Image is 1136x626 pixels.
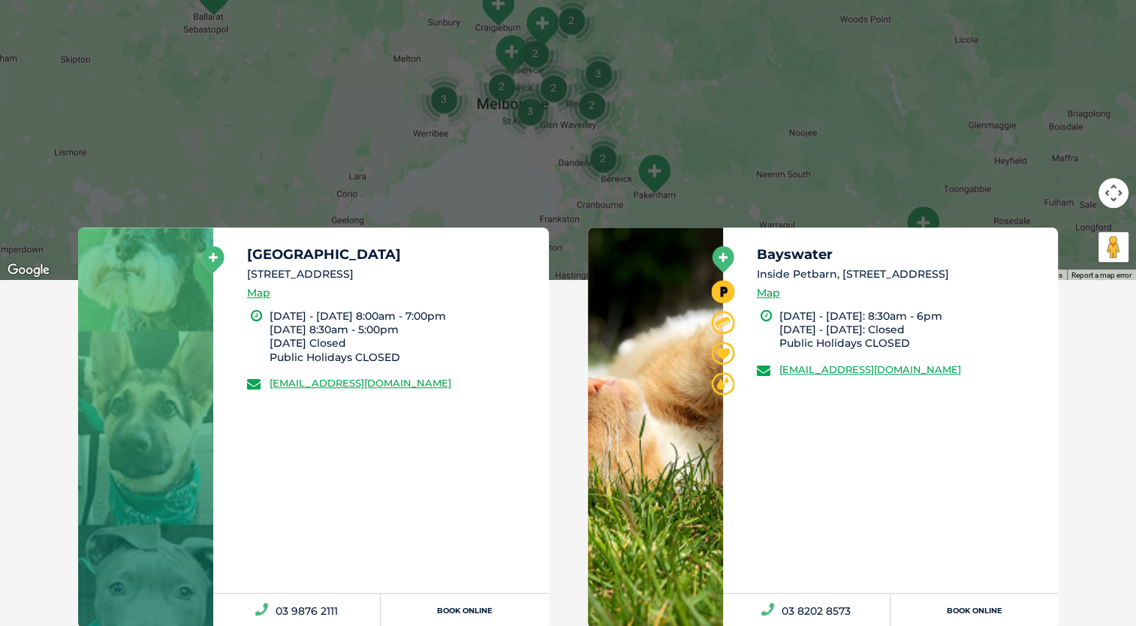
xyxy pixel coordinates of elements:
[473,58,530,115] div: 2
[1071,271,1131,279] a: Report a map error
[270,309,535,364] li: [DATE] - [DATE] 8:00am - 7:00pm [DATE] 8:30am - 5:00pm [DATE] Closed Public Holidays CLOSED
[507,25,564,82] div: 2
[415,71,472,128] div: 3
[502,83,559,140] div: 3
[247,284,270,302] a: Map
[4,260,53,280] a: Open this area in Google Maps (opens a new window)
[563,77,620,134] div: 2
[574,130,631,187] div: 2
[270,377,451,389] a: [EMAIL_ADDRESS][DOMAIN_NAME]
[4,260,53,280] img: Google
[1098,232,1128,262] button: Drag Pegman onto the map to open Street View
[1098,178,1128,208] button: Map camera controls
[247,266,535,282] li: [STREET_ADDRESS]
[523,5,561,47] div: South Morang
[779,309,1045,351] li: [DATE] - [DATE]: 8:30am - 6pm [DATE] - [DATE]: Closed ﻿Public Holidays ﻿CLOSED
[493,34,530,75] div: Coburg
[570,45,627,102] div: 3
[757,284,780,302] a: Map
[635,153,673,194] div: Pakenham
[247,248,535,261] h5: [GEOGRAPHIC_DATA]
[904,205,942,246] div: Morwell
[757,266,1045,282] li: Inside Petbarn, [STREET_ADDRESS]
[779,363,961,375] a: [EMAIL_ADDRESS][DOMAIN_NAME]
[757,248,1045,261] h5: Bayswater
